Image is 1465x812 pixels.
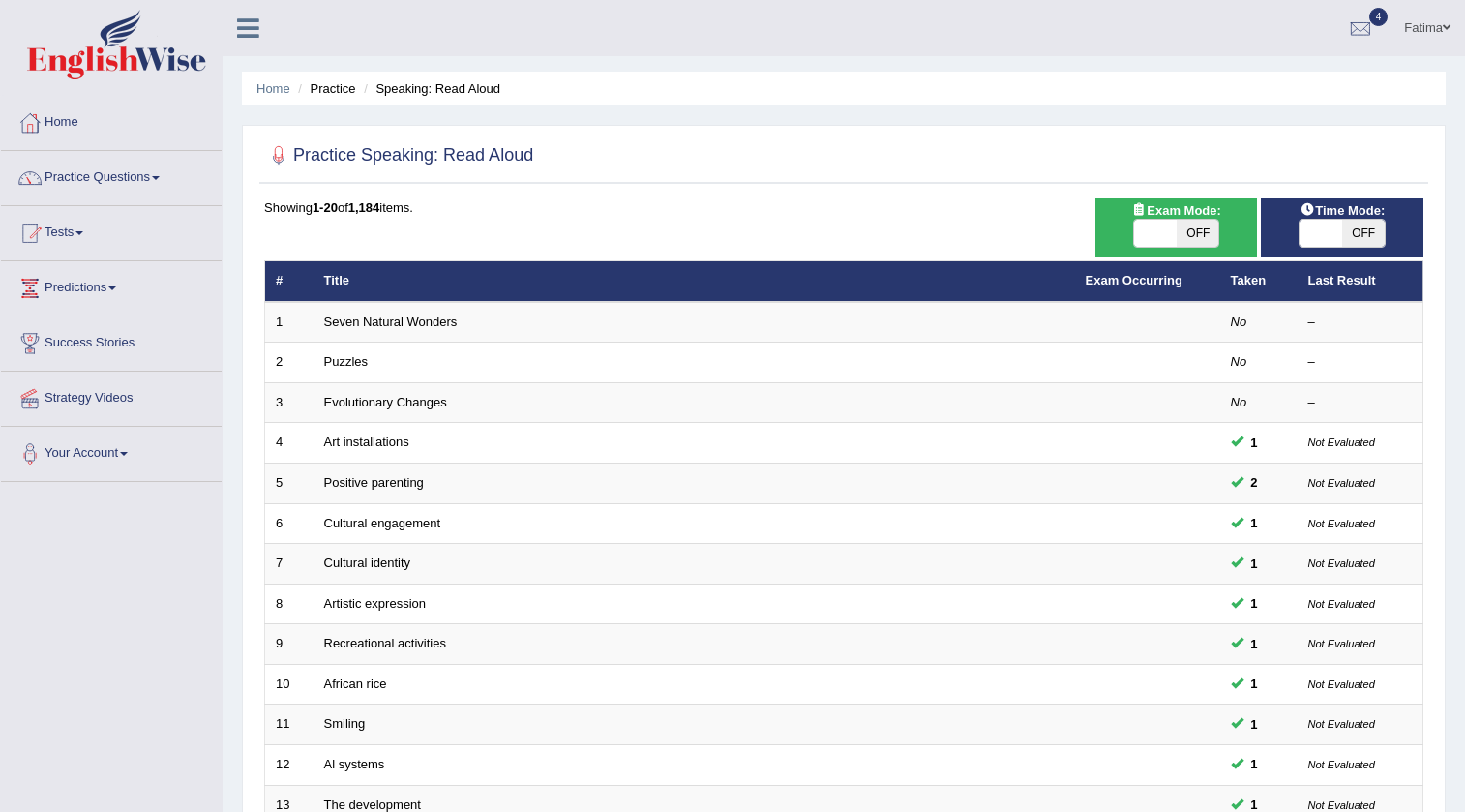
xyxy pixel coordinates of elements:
[265,302,314,343] td: 1
[265,464,314,504] td: 5
[1095,198,1258,257] div: Show exams occurring in exams
[1,261,222,310] a: Predictions
[1177,220,1219,247] span: OFF
[324,475,424,490] a: Positive parenting
[1308,638,1375,649] small: Not Evaluated
[1243,472,1266,493] span: You can still take this question
[1231,315,1247,329] em: No
[1,372,222,420] a: Strategy Videos
[1342,220,1385,247] span: OFF
[1243,433,1266,453] span: You can still take this question
[324,636,446,650] a: Recreational activities
[324,797,421,812] a: The development
[1,96,222,144] a: Home
[1243,714,1266,735] span: You can still take this question
[1,151,222,199] a: Practice Questions
[265,261,314,302] th: #
[265,744,314,785] td: 12
[1308,799,1375,811] small: Not Evaluated
[1220,261,1298,302] th: Taken
[265,382,314,423] td: 3
[1308,678,1375,690] small: Not Evaluated
[324,395,447,409] a: Evolutionary Changes
[293,79,355,98] li: Practice
[1,316,222,365] a: Success Stories
[265,664,314,705] td: 10
[324,757,385,771] a: Al systems
[1231,354,1247,369] em: No
[1369,8,1389,26] span: 4
[1308,557,1375,569] small: Not Evaluated
[1243,593,1266,614] span: You can still take this question
[1308,759,1375,770] small: Not Evaluated
[264,198,1423,217] div: Showing of items.
[324,354,369,369] a: Puzzles
[265,343,314,383] td: 2
[324,556,411,570] a: Cultural identity
[264,141,533,170] h2: Practice Speaking: Read Aloud
[265,503,314,544] td: 6
[313,200,338,215] b: 1-20
[1298,261,1423,302] th: Last Result
[359,79,500,98] li: Speaking: Read Aloud
[314,261,1075,302] th: Title
[265,624,314,665] td: 9
[324,315,458,329] a: Seven Natural Wonders
[256,81,290,96] a: Home
[265,544,314,585] td: 7
[324,716,366,731] a: Smiling
[1243,634,1266,654] span: You can still take this question
[324,677,387,691] a: African rice
[1308,718,1375,730] small: Not Evaluated
[1308,598,1375,610] small: Not Evaluated
[1243,513,1266,533] span: You can still take this question
[1243,754,1266,774] span: You can still take this question
[1292,200,1392,221] span: Time Mode:
[1231,395,1247,409] em: No
[1308,477,1375,489] small: Not Evaluated
[1308,353,1413,372] div: –
[1,206,222,255] a: Tests
[324,516,441,530] a: Cultural engagement
[1123,200,1228,221] span: Exam Mode:
[1308,518,1375,529] small: Not Evaluated
[1,427,222,475] a: Your Account
[324,435,409,449] a: Art installations
[1086,273,1182,287] a: Exam Occurring
[1243,674,1266,694] span: You can still take this question
[1243,554,1266,574] span: You can still take this question
[348,200,380,215] b: 1,184
[1308,314,1413,332] div: –
[265,705,314,745] td: 11
[1308,436,1375,448] small: Not Evaluated
[324,596,426,611] a: Artistic expression
[265,423,314,464] td: 4
[265,584,314,624] td: 8
[1308,394,1413,412] div: –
